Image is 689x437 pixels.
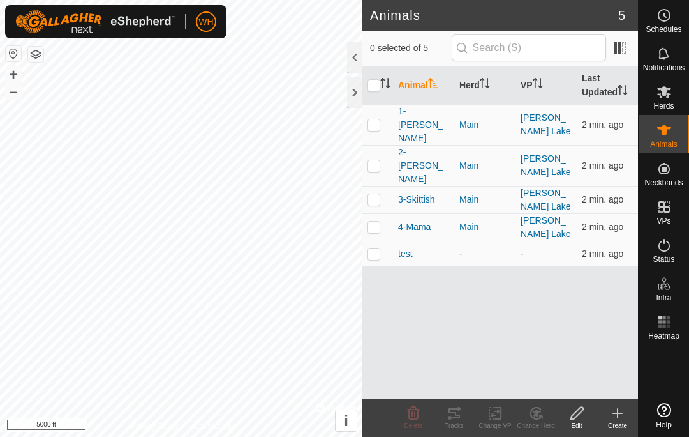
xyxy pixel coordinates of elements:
[6,46,21,61] button: Reset Map
[198,15,213,29] span: WH
[515,66,577,105] th: VP
[597,421,638,431] div: Create
[618,6,625,25] span: 5
[521,215,571,239] a: [PERSON_NAME] Lake
[370,8,618,23] h2: Animals
[404,422,423,429] span: Delete
[653,256,674,263] span: Status
[582,249,623,259] span: Aug 14, 2025 at 5:41 PM
[639,398,689,434] a: Help
[380,80,390,90] p-sorticon: Activate to sort
[656,421,672,429] span: Help
[650,141,678,148] span: Animals
[194,420,232,432] a: Contact Us
[533,80,543,90] p-sorticon: Activate to sort
[644,179,683,187] span: Neckbands
[515,421,556,431] div: Change Herd
[656,217,670,225] span: VPs
[653,102,674,110] span: Herds
[459,118,510,132] div: Main
[521,188,571,211] a: [PERSON_NAME] Lake
[582,194,623,204] span: Aug 14, 2025 at 5:41 PM
[521,249,524,259] app-display-virtual-paddock-transition: -
[656,294,671,302] span: Infra
[15,10,175,33] img: Gallagher Logo
[28,47,43,62] button: Map Layers
[393,66,454,105] th: Animal
[475,421,515,431] div: Change VP
[643,64,685,72] span: Notifications
[646,26,681,33] span: Schedules
[434,421,475,431] div: Tracks
[428,80,438,90] p-sorticon: Activate to sort
[459,247,510,261] div: -
[398,105,449,145] span: 1-[PERSON_NAME]
[521,112,571,136] a: [PERSON_NAME] Lake
[454,66,515,105] th: Herd
[582,222,623,232] span: Aug 14, 2025 at 5:41 PM
[582,119,623,130] span: Aug 14, 2025 at 5:41 PM
[452,34,606,61] input: Search (S)
[459,159,510,172] div: Main
[398,220,431,234] span: 4-Mama
[556,421,597,431] div: Edit
[398,146,449,186] span: 2-[PERSON_NAME]
[131,420,179,432] a: Privacy Policy
[618,87,628,97] p-sorticon: Activate to sort
[480,80,490,90] p-sorticon: Activate to sort
[582,160,623,171] span: Aug 14, 2025 at 5:41 PM
[6,67,21,82] button: +
[6,84,21,99] button: –
[521,153,571,177] a: [PERSON_NAME] Lake
[459,193,510,206] div: Main
[336,410,357,431] button: i
[459,220,510,234] div: Main
[344,412,348,429] span: i
[648,332,679,340] span: Heatmap
[577,66,638,105] th: Last Updated
[398,247,413,261] span: test
[370,42,452,55] span: 0 selected of 5
[398,193,435,206] span: 3-Skittish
